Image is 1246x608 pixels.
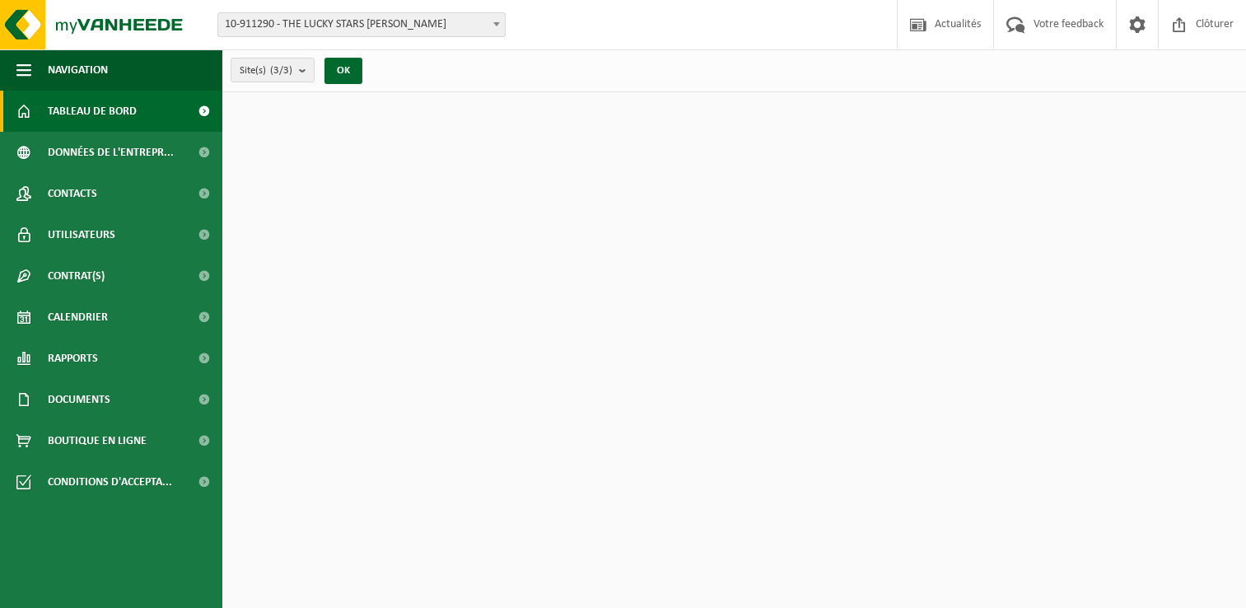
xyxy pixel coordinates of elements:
span: Rapports [48,338,98,379]
span: Conditions d'accepta... [48,461,172,503]
span: Utilisateurs [48,214,115,255]
span: Contacts [48,173,97,214]
button: OK [324,58,362,84]
span: 10-911290 - THE LUCKY STARS E.M - RONSE [217,12,506,37]
span: Navigation [48,49,108,91]
span: Site(s) [240,58,292,83]
span: Boutique en ligne [48,420,147,461]
count: (3/3) [270,65,292,76]
button: Site(s)(3/3) [231,58,315,82]
span: Contrat(s) [48,255,105,297]
span: Calendrier [48,297,108,338]
span: 10-911290 - THE LUCKY STARS E.M - RONSE [218,13,505,36]
span: Données de l'entrepr... [48,132,174,173]
span: Documents [48,379,110,420]
span: Tableau de bord [48,91,137,132]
